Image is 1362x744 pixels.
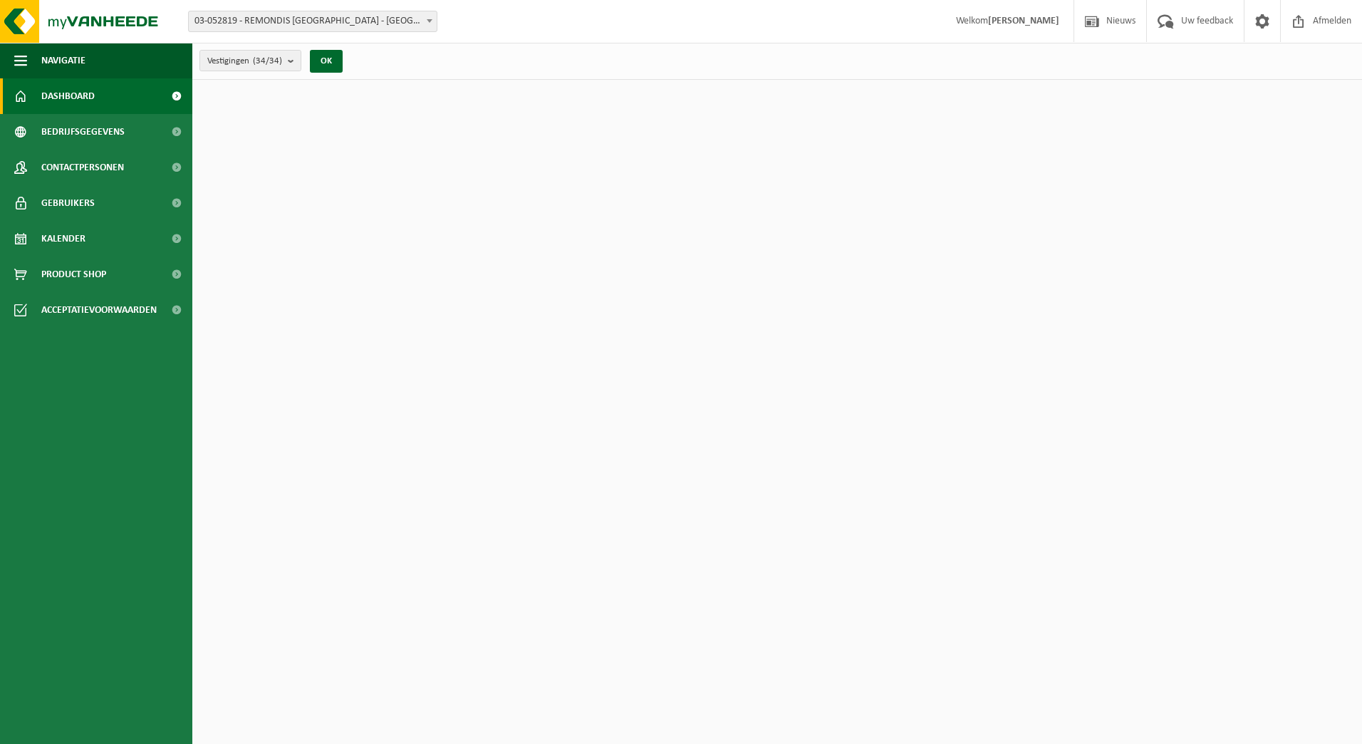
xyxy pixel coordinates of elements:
span: Contactpersonen [41,150,124,185]
count: (34/34) [253,56,282,66]
span: 03-052819 - REMONDIS WEST-VLAANDEREN - OOSTENDE [188,11,437,32]
span: Gebruikers [41,185,95,221]
button: Vestigingen(34/34) [199,50,301,71]
span: 03-052819 - REMONDIS WEST-VLAANDEREN - OOSTENDE [189,11,437,31]
span: Vestigingen [207,51,282,72]
button: OK [310,50,343,73]
span: Bedrijfsgegevens [41,114,125,150]
span: Acceptatievoorwaarden [41,292,157,328]
span: Navigatie [41,43,85,78]
span: Product Shop [41,257,106,292]
span: Kalender [41,221,85,257]
span: Dashboard [41,78,95,114]
strong: [PERSON_NAME] [988,16,1059,26]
